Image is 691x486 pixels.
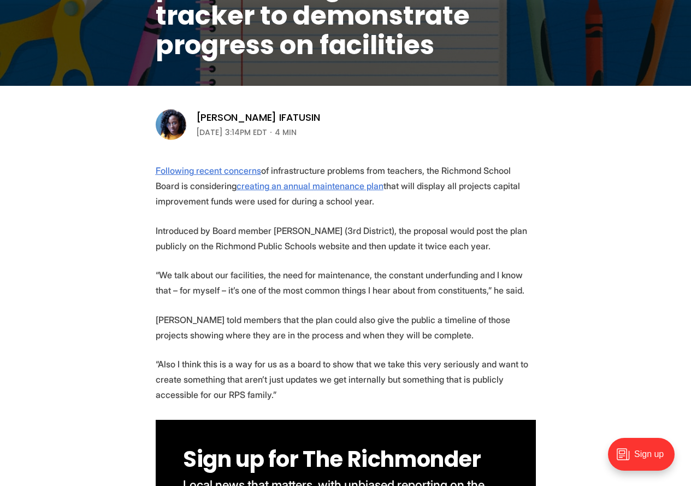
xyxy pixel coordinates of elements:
[156,165,261,176] a: Following recent concerns
[196,126,267,139] time: [DATE] 3:14PM EDT
[156,223,536,254] p: Introduced by Board member [PERSON_NAME] (3rd District), the proposal would post the plan publicl...
[599,432,691,486] iframe: portal-trigger
[275,126,297,139] span: 4 min
[156,267,536,298] p: “We talk about our facilities, the need for maintenance, the constant underfunding and I know tha...
[196,111,320,124] a: [PERSON_NAME] Ifatusin
[156,312,536,343] p: [PERSON_NAME] told members that the plan could also give the public a timeline of those projects ...
[156,109,186,140] img: Victoria A. Ifatusin
[237,180,383,191] a: creating an annual maintenance plan
[183,444,481,475] span: Sign up for The Richmonder
[156,356,536,402] p: “Also I think this is a way for us as a board to show that we take this very seriously and want t...
[156,163,536,209] p: of infrastructure problems from teachers, the Richmond School Board is considering that will disp...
